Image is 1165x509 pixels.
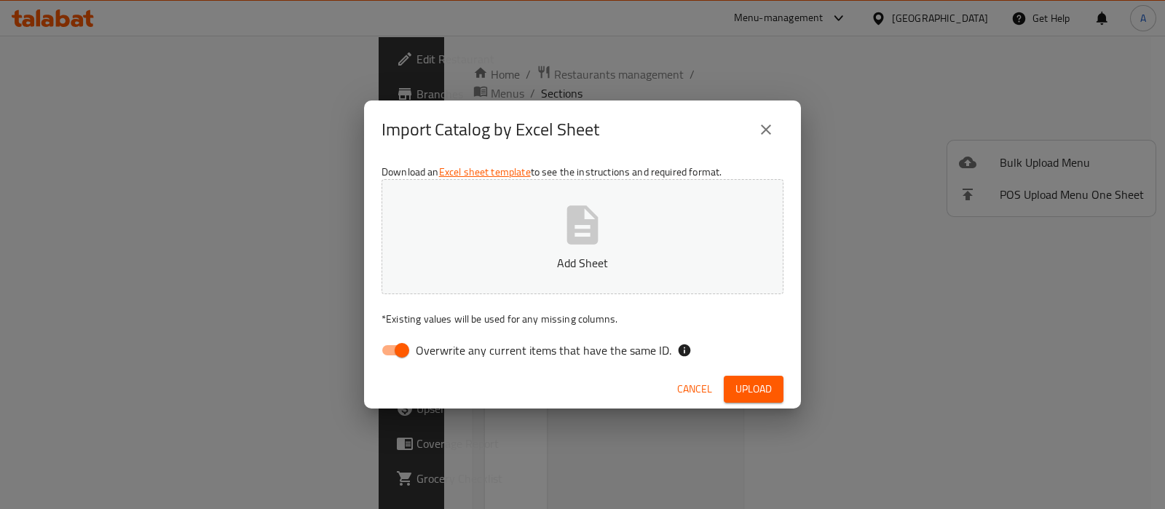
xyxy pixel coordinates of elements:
span: Cancel [677,380,712,398]
button: Add Sheet [382,179,783,294]
button: Upload [724,376,783,403]
p: Existing values will be used for any missing columns. [382,312,783,326]
button: Cancel [671,376,718,403]
h2: Import Catalog by Excel Sheet [382,118,599,141]
span: Upload [735,380,772,398]
p: Add Sheet [404,254,761,272]
span: Overwrite any current items that have the same ID. [416,342,671,359]
svg: If the overwrite option isn't selected, then the items that match an existing ID will be ignored ... [677,343,692,358]
a: Excel sheet template [439,162,531,181]
button: close [749,112,783,147]
div: Download an to see the instructions and required format. [364,159,801,370]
